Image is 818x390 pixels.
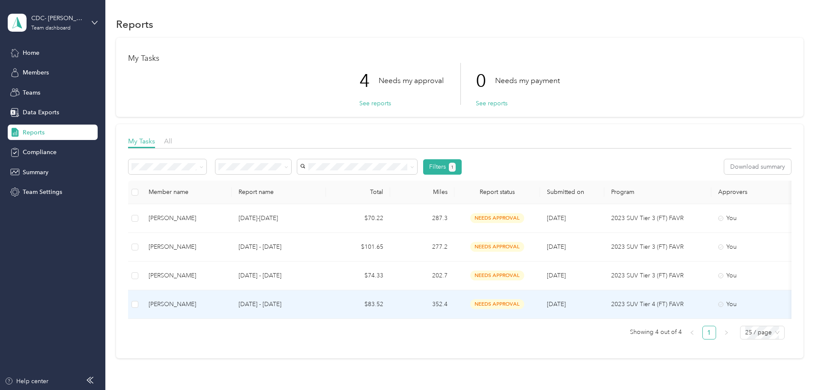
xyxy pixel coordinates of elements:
[128,54,791,63] h1: My Tasks
[333,188,383,196] div: Total
[540,181,604,204] th: Submitted on
[239,300,319,309] p: [DATE] - [DATE]
[142,181,232,204] th: Member name
[23,48,39,57] span: Home
[611,300,705,309] p: 2023 SUV Tier 4 (FT) FAVR
[359,99,391,108] button: See reports
[470,242,524,252] span: needs approval
[423,159,462,175] button: Filters1
[390,290,454,319] td: 352.4
[470,299,524,309] span: needs approval
[451,164,454,171] span: 1
[149,242,225,252] div: [PERSON_NAME]
[718,242,790,252] div: You
[476,63,495,99] p: 0
[326,262,390,290] td: $74.33
[604,181,711,204] th: Program
[718,214,790,223] div: You
[470,213,524,223] span: needs approval
[379,75,444,86] p: Needs my approval
[149,214,225,223] div: [PERSON_NAME]
[23,108,59,117] span: Data Exports
[718,300,790,309] div: You
[397,188,448,196] div: Miles
[611,271,705,280] p: 2023 SUV Tier 3 (FT) FAVR
[232,181,326,204] th: Report name
[740,326,785,339] div: Page Size
[23,168,48,177] span: Summary
[630,326,682,339] span: Showing 4 out of 4
[711,181,797,204] th: Approvers
[604,204,711,233] td: 2023 SUV Tier 3 (FT) FAVR
[703,326,716,339] a: 1
[461,188,533,196] span: Report status
[116,20,153,29] h1: Reports
[690,330,695,335] span: left
[31,26,71,31] div: Team dashboard
[5,377,48,386] button: Help center
[239,214,319,223] p: [DATE]-[DATE]
[23,188,62,196] span: Team Settings
[23,148,57,157] span: Compliance
[724,330,729,335] span: right
[359,63,379,99] p: 4
[604,290,711,319] td: 2023 SUV Tier 4 (FT) FAVR
[719,326,733,339] button: right
[390,262,454,290] td: 202.7
[604,233,711,262] td: 2023 SUV Tier 3 (FT) FAVR
[685,326,699,339] li: Previous Page
[128,137,155,145] span: My Tasks
[390,204,454,233] td: 287.3
[239,242,319,252] p: [DATE] - [DATE]
[547,272,566,279] span: [DATE]
[23,88,40,97] span: Teams
[149,188,225,196] div: Member name
[470,271,524,280] span: needs approval
[495,75,560,86] p: Needs my payment
[547,214,566,222] span: [DATE]
[23,68,49,77] span: Members
[724,159,791,174] button: Download summary
[239,271,319,280] p: [DATE] - [DATE]
[702,326,716,339] li: 1
[719,326,733,339] li: Next Page
[770,342,818,390] iframe: Everlance-gr Chat Button Frame
[23,128,45,137] span: Reports
[547,243,566,250] span: [DATE]
[611,242,705,252] p: 2023 SUV Tier 3 (FT) FAVR
[326,290,390,319] td: $83.52
[718,271,790,280] div: You
[745,326,779,339] span: 25 / page
[604,262,711,290] td: 2023 SUV Tier 3 (FT) FAVR
[149,300,225,309] div: [PERSON_NAME]
[685,326,699,339] button: left
[547,301,566,308] span: [DATE]
[611,214,705,223] p: 2023 SUV Tier 3 (FT) FAVR
[149,271,225,280] div: [PERSON_NAME]
[164,137,172,145] span: All
[326,204,390,233] td: $70.22
[326,233,390,262] td: $101.65
[31,14,85,23] div: CDC- [PERSON_NAME]
[476,99,508,108] button: See reports
[449,163,456,172] button: 1
[390,233,454,262] td: 277.2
